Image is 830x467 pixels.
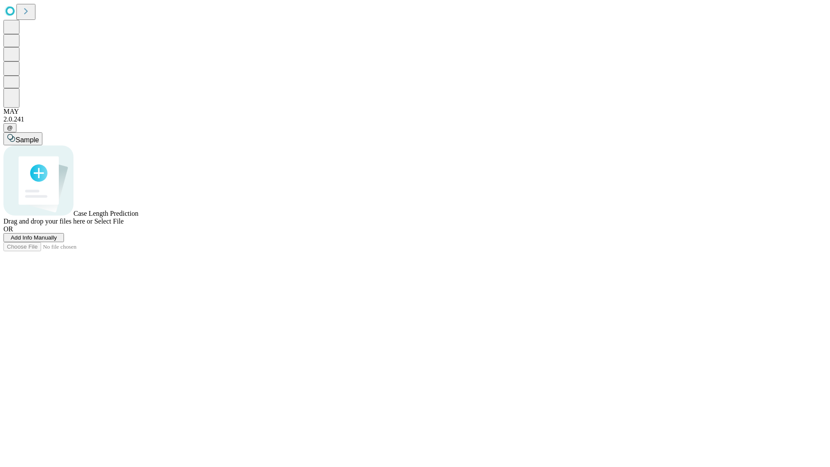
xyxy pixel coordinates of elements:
span: @ [7,125,13,131]
span: Select File [94,218,124,225]
span: Add Info Manually [11,234,57,241]
button: @ [3,123,16,132]
div: MAY [3,108,827,115]
span: Case Length Prediction [73,210,138,217]
span: Drag and drop your files here or [3,218,93,225]
button: Add Info Manually [3,233,64,242]
button: Sample [3,132,42,145]
div: 2.0.241 [3,115,827,123]
span: Sample [16,136,39,144]
span: OR [3,225,13,233]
